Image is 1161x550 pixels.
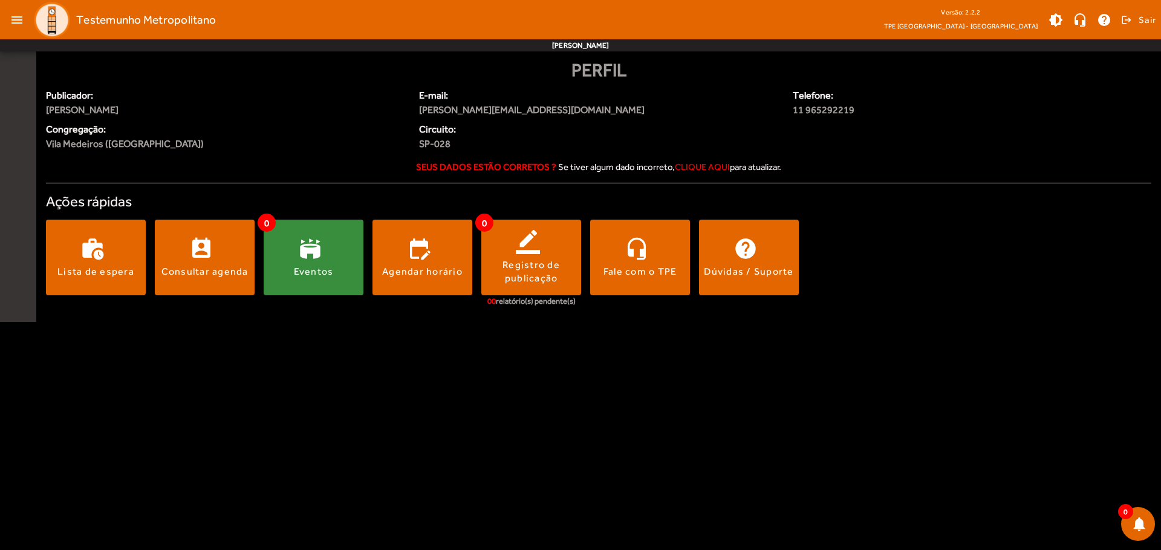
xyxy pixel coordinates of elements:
span: Sair [1139,10,1156,30]
img: Logo TPE [34,2,70,38]
span: 0 [1118,504,1133,519]
span: Se tiver algum dado incorreto, para atualizar. [558,162,781,172]
mat-icon: menu [5,8,29,32]
div: Registro de publicação [481,258,581,286]
button: Agendar horário [372,220,472,295]
span: Publicador: [46,88,405,103]
div: Consultar agenda [161,265,249,278]
div: Perfil [46,56,1151,83]
span: E-mail: [419,88,778,103]
button: Fale com o TPE [590,220,690,295]
span: Vila Medeiros ([GEOGRAPHIC_DATA]) [46,137,204,151]
div: Fale com o TPE [603,265,677,278]
div: Agendar horário [382,265,463,278]
span: TPE [GEOGRAPHIC_DATA] - [GEOGRAPHIC_DATA] [884,20,1038,32]
button: Registro de publicação [481,220,581,295]
h4: Ações rápidas [46,193,1151,211]
div: Eventos [294,265,334,278]
strong: Seus dados estão corretos ? [416,162,556,172]
button: Sair [1119,11,1156,29]
span: SP-028 [419,137,591,151]
span: Testemunho Metropolitano [76,10,216,30]
span: 11 965292219 [793,103,1058,117]
span: 0 [258,214,276,232]
button: Dúvidas / Suporte [699,220,799,295]
div: relatório(s) pendente(s) [487,295,576,307]
div: Dúvidas / Suporte [704,265,793,278]
span: [PERSON_NAME][EMAIL_ADDRESS][DOMAIN_NAME] [419,103,778,117]
button: Consultar agenda [155,220,255,295]
span: Telefone: [793,88,1058,103]
span: 0 [475,214,493,232]
span: [PERSON_NAME] [46,103,405,117]
span: Congregação: [46,122,405,137]
button: Eventos [264,220,363,295]
span: Circuito: [419,122,591,137]
span: 00 [487,296,496,306]
div: Versão: 2.2.2 [884,5,1038,20]
span: clique aqui [675,162,730,172]
div: Lista de espera [57,265,134,278]
a: Testemunho Metropolitano [29,2,216,38]
button: Lista de espera [46,220,146,295]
